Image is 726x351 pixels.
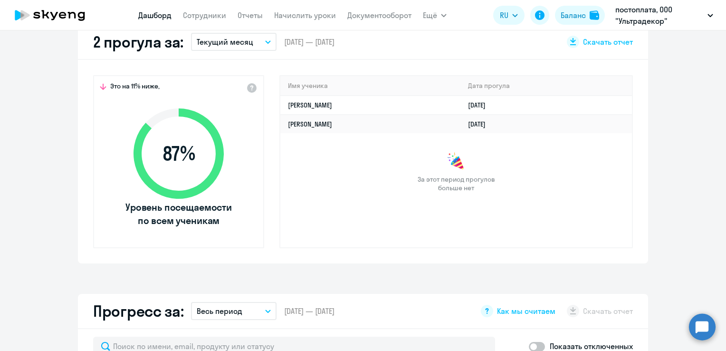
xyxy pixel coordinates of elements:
a: [PERSON_NAME] [288,101,332,109]
button: Балансbalance [555,6,605,25]
a: Документооборот [347,10,411,20]
span: Это на 11% ниже, [110,82,160,93]
a: Начислить уроки [274,10,336,20]
button: Текущий месяц [191,33,277,51]
h2: 2 прогула за: [93,32,183,51]
a: Отчеты [238,10,263,20]
button: RU [493,6,525,25]
th: Дата прогула [460,76,632,96]
span: Уровень посещаемости по всем ученикам [124,201,233,227]
button: Ещё [423,6,447,25]
span: Ещё [423,10,437,21]
p: Текущий месяц [197,36,253,48]
p: Весь период [197,305,242,317]
img: balance [590,10,599,20]
p: постоплата, ООО "Ультрадекор" [615,4,704,27]
a: Дашборд [138,10,172,20]
a: [DATE] [468,101,493,109]
span: Как мы считаем [497,306,555,316]
h2: Прогресс за: [93,302,183,321]
span: RU [500,10,508,21]
span: 87 % [124,142,233,165]
span: [DATE] — [DATE] [284,37,334,47]
button: Весь период [191,302,277,320]
button: постоплата, ООО "Ультрадекор" [611,4,718,27]
div: Баланс [561,10,586,21]
span: Скачать отчет [583,37,633,47]
span: [DATE] — [DATE] [284,306,334,316]
span: За этот период прогулов больше нет [416,175,496,192]
a: Сотрудники [183,10,226,20]
img: congrats [447,152,466,171]
a: [DATE] [468,120,493,128]
a: [PERSON_NAME] [288,120,332,128]
th: Имя ученика [280,76,460,96]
